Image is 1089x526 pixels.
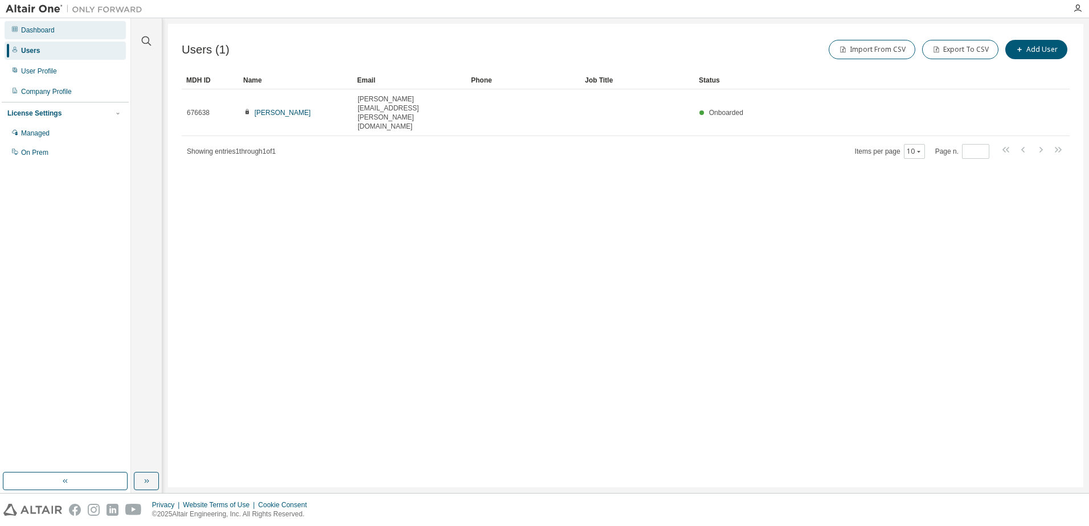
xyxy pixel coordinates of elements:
[258,500,313,509] div: Cookie Consent
[187,108,210,117] span: 676638
[21,67,57,76] div: User Profile
[21,129,50,138] div: Managed
[107,504,118,516] img: linkedin.svg
[907,147,922,156] button: 10
[152,509,314,519] p: © 2025 Altair Engineering, Inc. All Rights Reserved.
[855,144,925,159] span: Items per page
[3,504,62,516] img: altair_logo.svg
[186,71,234,89] div: MDH ID
[471,71,576,89] div: Phone
[7,109,62,118] div: License Settings
[935,144,989,159] span: Page n.
[358,94,461,131] span: [PERSON_NAME][EMAIL_ADDRESS][PERSON_NAME][DOMAIN_NAME]
[125,504,142,516] img: youtube.svg
[357,71,462,89] div: Email
[21,46,40,55] div: Users
[187,147,276,155] span: Showing entries 1 through 1 of 1
[21,26,55,35] div: Dashboard
[6,3,148,15] img: Altair One
[152,500,183,509] div: Privacy
[21,148,48,157] div: On Prem
[1005,40,1067,59] button: Add User
[922,40,998,59] button: Export To CSV
[709,109,743,117] span: Onboarded
[585,71,690,89] div: Job Title
[183,500,258,509] div: Website Terms of Use
[829,40,915,59] button: Import From CSV
[69,504,81,516] img: facebook.svg
[21,87,72,96] div: Company Profile
[243,71,348,89] div: Name
[88,504,100,516] img: instagram.svg
[182,43,230,56] span: Users (1)
[699,71,1010,89] div: Status
[255,109,311,117] a: [PERSON_NAME]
